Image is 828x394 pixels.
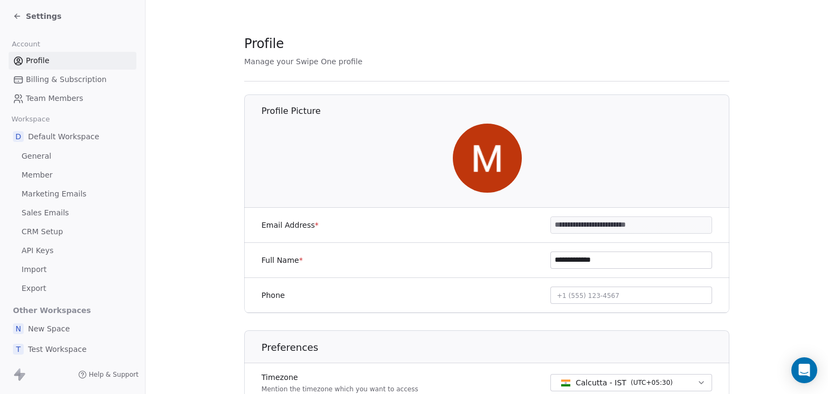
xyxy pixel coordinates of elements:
a: Sales Emails [9,204,136,222]
span: Profile [26,55,50,66]
span: General [22,151,51,162]
span: +1 (555) 123-4567 [557,292,619,300]
label: Timezone [261,372,418,383]
h1: Preferences [261,341,730,354]
a: Help & Support [78,370,139,379]
label: Full Name [261,255,303,266]
button: +1 (555) 123-4567 [550,287,712,304]
button: Calcutta - IST(UTC+05:30) [550,374,712,391]
a: API Keys [9,242,136,260]
span: Calcutta - IST [576,377,626,388]
span: Sales Emails [22,207,69,219]
img: vU-_9h3Tr4wkszO4mIyGxPBUryW71drnovEq82SEMkU [453,124,522,193]
span: Billing & Subscription [26,74,107,85]
span: T [13,344,24,355]
a: Import [9,261,136,278]
label: Phone [261,290,285,301]
a: Member [9,166,136,184]
span: New Space [28,323,70,334]
label: Email Address [261,220,319,230]
span: Import [22,264,46,275]
span: Profile [244,36,284,52]
span: Team Members [26,93,83,104]
span: Member [22,169,53,181]
span: Test Workspace [28,344,87,355]
span: CRM Setup [22,226,63,237]
span: Settings [26,11,61,22]
p: Mention the timezone which you want to access [261,385,418,393]
span: Other Workspaces [9,302,95,319]
span: API Keys [22,245,53,256]
h1: Profile Picture [261,105,730,117]
a: Settings [13,11,61,22]
span: Help & Support [89,370,139,379]
a: General [9,147,136,165]
a: CRM Setup [9,223,136,241]
span: Workspace [7,111,54,127]
span: ( UTC+05:30 ) [631,378,673,388]
span: Marketing Emails [22,188,86,200]
a: Team Members [9,90,136,107]
a: Billing & Subscription [9,71,136,89]
span: Default Workspace [28,131,99,142]
span: Manage your Swipe One profile [244,57,362,66]
a: Export [9,280,136,297]
span: Account [7,36,45,52]
a: Marketing Emails [9,185,136,203]
span: D [13,131,24,142]
span: N [13,323,24,334]
a: Profile [9,52,136,70]
span: Export [22,283,46,294]
div: Open Intercom Messenger [791,357,817,383]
